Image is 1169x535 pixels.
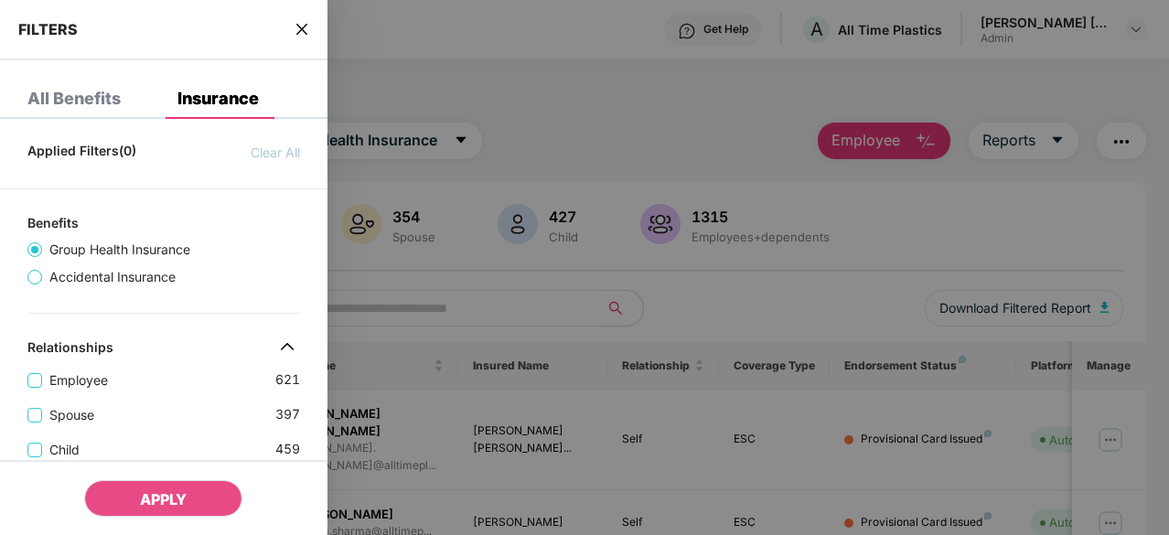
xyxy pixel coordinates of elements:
button: APPLY [84,480,242,517]
span: Employee [42,370,115,391]
span: Accidental Insurance [42,267,183,287]
span: APPLY [140,490,187,508]
span: close [295,20,309,38]
img: svg+xml;base64,PHN2ZyB4bWxucz0iaHR0cDovL3d3dy53My5vcmcvMjAwMC9zdmciIHdpZHRoPSIzMiIgaGVpZ2h0PSIzMi... [273,332,302,361]
span: 621 [275,369,300,391]
span: Clear All [251,143,300,163]
span: Applied Filters(0) [27,143,136,163]
span: 397 [275,404,300,425]
span: FILTERS [18,20,78,38]
span: Child [42,440,87,460]
span: 459 [275,439,300,460]
div: Relationships [27,339,113,361]
div: Insurance [177,90,259,108]
span: Group Health Insurance [42,240,198,260]
span: Spouse [42,405,102,425]
div: All Benefits [27,90,121,108]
